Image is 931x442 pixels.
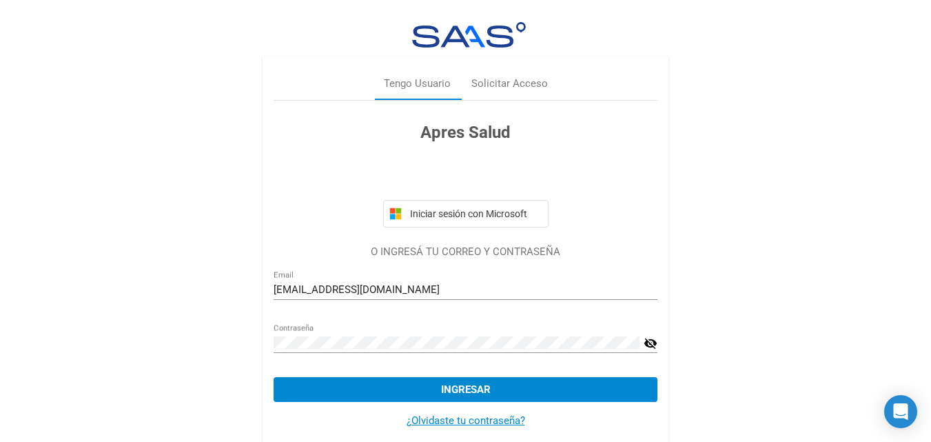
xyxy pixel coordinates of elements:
[441,383,491,396] span: Ingresar
[274,120,657,145] h3: Apres Salud
[274,377,657,402] button: Ingresar
[376,160,555,190] iframe: Botón Iniciar sesión con Google
[384,76,451,92] div: Tengo Usuario
[274,244,657,260] p: O INGRESÁ TU CORREO Y CONTRASEÑA
[407,208,542,219] span: Iniciar sesión con Microsoft
[884,395,917,428] div: Open Intercom Messenger
[407,414,525,427] a: ¿Olvidaste tu contraseña?
[471,76,548,92] div: Solicitar Acceso
[383,200,549,228] button: Iniciar sesión con Microsoft
[644,335,657,352] mat-icon: visibility_off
